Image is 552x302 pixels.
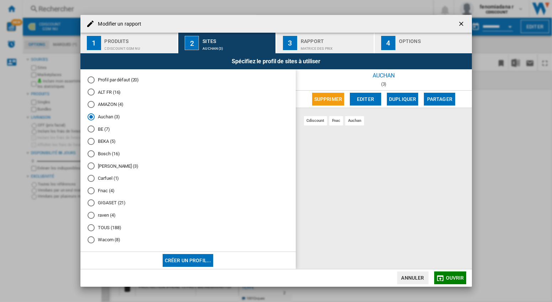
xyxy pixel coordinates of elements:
[88,150,289,157] md-radio-button: Bosch (16)
[301,43,371,50] div: Matrice des prix
[105,43,175,50] div: CDISCOUNT:Gsm nu
[105,36,175,43] div: Produits
[424,93,455,106] button: Partager
[80,33,178,53] button: 1 Produits CDISCOUNT:Gsm nu
[88,89,289,96] md-radio-button: ALT FR (16)
[95,21,142,28] h4: Modifier un rapport
[88,113,289,120] md-radio-button: Auchan (3)
[277,33,374,53] button: 3 Rapport Matrice des prix
[88,101,289,108] md-radio-button: AMAZON (4)
[88,212,289,219] md-radio-button: raven (4)
[88,175,289,182] md-radio-button: Carfuel (1)
[178,33,276,53] button: 2 Sites Auchan (3)
[80,53,472,69] div: Spécifiez le profil de sites à utiliser
[296,82,472,87] div: (3)
[80,15,472,286] md-dialog: Modifier un ...
[87,36,101,50] div: 1
[163,254,214,267] button: Créer un profil...
[446,275,464,281] span: Ouvrir
[185,36,199,50] div: 2
[434,271,466,284] button: Ouvrir
[88,138,289,145] md-radio-button: BEKA (5)
[88,126,289,133] md-radio-button: BE (7)
[329,116,343,125] div: fnac
[304,116,327,125] div: cdiscount
[296,69,472,82] div: Auchan
[88,237,289,243] md-radio-button: Wacom (8)
[88,187,289,194] md-radio-button: Fnac (4)
[88,163,289,169] md-radio-button: BOULANGER (3)
[88,224,289,231] md-radio-button: TOUS (188)
[397,271,429,284] button: Annuler
[455,17,469,31] button: getI18NText('BUTTONS.CLOSE_DIALOG')
[88,76,289,83] md-radio-button: Profil par défaut (20)
[345,116,364,125] div: auchan
[283,36,297,50] div: 3
[203,43,273,50] div: Auchan (3)
[203,36,273,43] div: Sites
[350,93,381,106] button: Editer
[301,36,371,43] div: Rapport
[375,33,472,53] button: 4 Options
[381,36,395,50] div: 4
[88,200,289,206] md-radio-button: GIGASET (21)
[399,36,469,43] div: Options
[312,93,344,106] button: Supprimer
[458,20,466,29] ng-md-icon: getI18NText('BUTTONS.CLOSE_DIALOG')
[387,93,418,106] button: Dupliquer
